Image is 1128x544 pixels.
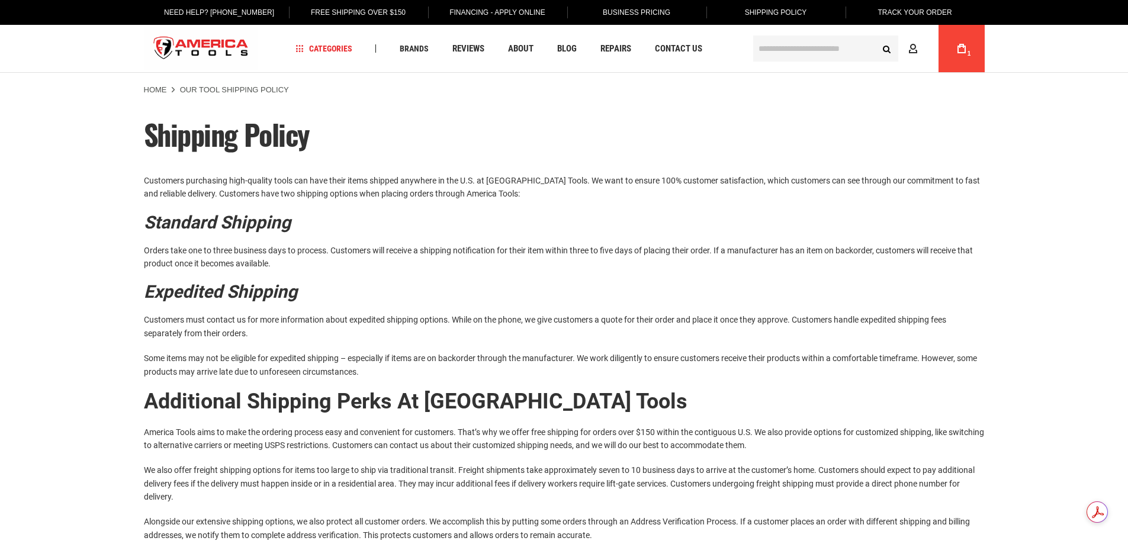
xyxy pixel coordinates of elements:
[144,281,297,302] em: Expedited Shipping
[144,389,687,414] strong: Additional Shipping Perks at [GEOGRAPHIC_DATA] Tools
[503,41,539,57] a: About
[180,85,289,94] strong: Our Tool Shipping Policy
[968,50,971,57] span: 1
[144,244,985,271] p: Orders take one to three business days to process. Customers will receive a shipping notification...
[655,44,702,53] span: Contact Us
[950,25,973,72] a: 1
[552,41,582,57] a: Blog
[144,313,985,340] p: Customers must contact us for more information about expedited shipping options. While on the pho...
[394,41,434,57] a: Brands
[144,27,259,71] img: America Tools
[144,212,291,233] em: Standard Shipping
[144,85,167,95] a: Home
[508,44,534,53] span: About
[595,41,637,57] a: Repairs
[144,426,985,452] p: America Tools aims to make the ordering process easy and convenient for customers. That’s why we ...
[600,44,631,53] span: Repairs
[290,41,358,57] a: Categories
[650,41,708,57] a: Contact Us
[144,463,985,503] p: We also offer freight shipping options for items too large to ship via traditional transit. Freig...
[745,8,807,17] span: Shipping Policy
[295,44,352,53] span: Categories
[400,44,429,53] span: Brands
[447,41,490,57] a: Reviews
[144,352,985,378] p: Some items may not be eligible for expedited shipping – especially if items are on backorder thro...
[144,174,985,201] p: Customers purchasing high-quality tools can have their items shipped anywhere in the U.S. at [GEO...
[557,44,577,53] span: Blog
[452,44,484,53] span: Reviews
[144,515,985,542] p: Alongside our extensive shipping options, we also protect all customer orders. We accomplish this...
[876,37,898,60] button: Search
[144,27,259,71] a: store logo
[144,113,310,155] strong: Shipping Policy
